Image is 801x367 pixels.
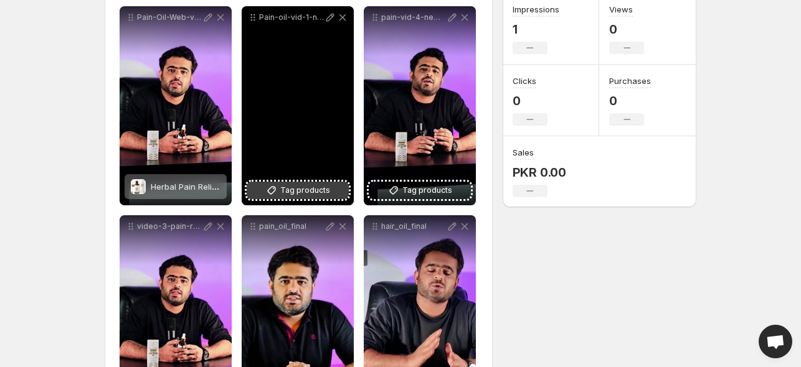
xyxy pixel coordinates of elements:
h3: Sales [513,146,534,159]
div: Open chat [759,325,792,358]
div: Pain-Oil-Web-vid-3Herbal Pain Relief OilHerbal Pain Relief Oil [120,6,232,205]
p: 0 [609,93,651,108]
p: pain-vid-4-new-aud [381,12,446,22]
h3: Clicks [513,75,536,87]
p: Pain-Oil-Web-vid-3 [137,12,202,22]
p: 0 [609,22,644,37]
p: 1 [513,22,559,37]
span: Tag products [402,184,452,197]
h3: Views [609,3,633,16]
p: PKR 0.00 [513,165,566,180]
button: Tag products [247,182,349,199]
span: Tag products [280,184,330,197]
p: Pain-oil-vid-1-new-aud [259,12,324,22]
div: Pain-oil-vid-1-new-audTag products [242,6,354,205]
h3: Purchases [609,75,651,87]
div: pain-vid-4-new-audTag products [364,6,476,205]
p: pain_oil_final [259,221,324,231]
img: Herbal Pain Relief Oil [131,179,146,194]
p: hair_oil_final [381,221,446,231]
p: 0 [513,93,547,108]
button: Tag products [369,182,471,199]
h3: Impressions [513,3,559,16]
span: Herbal Pain Relief Oil [151,182,232,192]
p: video-3-pain-relief-oil-new [137,221,202,231]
